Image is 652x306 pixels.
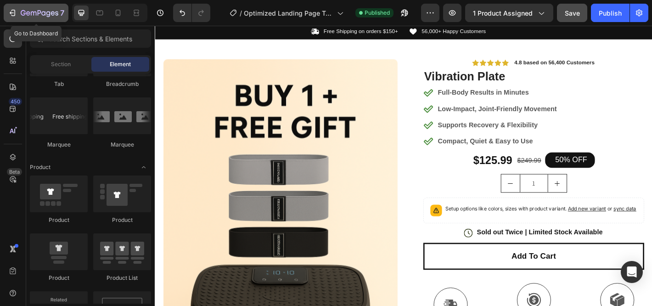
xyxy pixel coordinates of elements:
div: Product [30,274,88,282]
div: 50% [442,142,461,155]
p: 7 [60,7,64,18]
span: 1 product assigned [473,8,533,18]
span: Optimized Landing Page Template [244,8,333,18]
span: Element [110,60,131,68]
div: Rich Text Editor. Editing area: main [355,225,497,235]
div: Add to cart [395,250,444,261]
button: 7 [4,4,68,22]
input: quantity [404,165,435,185]
div: Tab [30,80,88,88]
div: Breadcrumb [93,80,151,88]
div: Beta [7,168,22,176]
div: Open Intercom Messenger [621,261,643,283]
span: / [240,8,242,18]
span: Section [51,60,71,68]
button: Save [557,4,587,22]
div: Product List [93,274,151,282]
p: Full-Body Results in Minutes [313,69,445,80]
div: OFF [461,142,480,156]
div: Marquee [93,141,151,149]
p: Low-Impact, Joint-Friendly Movement [313,87,445,98]
iframe: Design area [155,26,652,306]
button: decrement [383,165,404,185]
button: increment [435,165,456,185]
p: Sold out Twice | Limited Stock Available [356,225,496,234]
div: $249.99 [400,142,429,158]
span: Published [365,9,390,17]
div: $125.99 [352,141,397,159]
div: Publish [599,8,622,18]
div: 450 [9,98,22,105]
span: Add new variant [457,199,500,206]
span: or [500,199,533,206]
strong: Compact, Quiet & Easy to Use [313,124,418,132]
span: sync data [508,199,533,206]
p: Setup options like colors, sizes with product variant. [321,198,533,208]
h1: Vibration Plate [297,47,542,66]
div: Marquee [30,141,88,149]
button: Add to cart [297,241,542,271]
strong: Supports Recovery & Flexibility [313,106,424,114]
div: Product [93,216,151,224]
button: 1 product assigned [465,4,553,22]
span: Product [30,163,51,171]
span: Save [565,9,580,17]
div: Undo/Redo [173,4,210,22]
div: Product [30,216,88,224]
strong: 4.8 based on 56,400 Customers [398,37,487,44]
button: Publish [591,4,630,22]
span: Toggle open [136,160,151,175]
input: Search Sections & Elements [30,29,151,48]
